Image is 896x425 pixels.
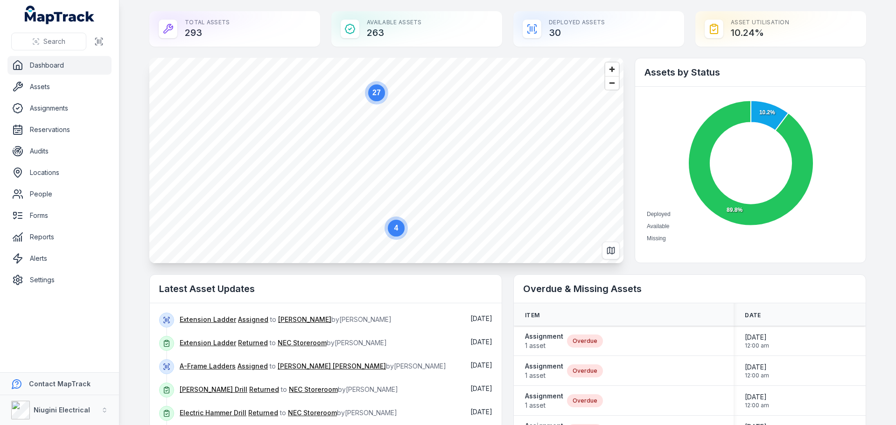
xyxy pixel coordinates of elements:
[647,223,669,230] span: Available
[11,33,86,50] button: Search
[180,362,446,370] span: to by [PERSON_NAME]
[25,6,95,24] a: MapTrack
[470,314,492,322] time: 8/28/2025, 9:51:43 AM
[525,362,563,371] strong: Assignment
[525,401,563,410] span: 1 asset
[605,63,619,76] button: Zoom in
[745,312,761,319] span: Date
[647,211,671,217] span: Deployed
[745,333,769,349] time: 4/30/2025, 12:00:00 AM
[180,315,236,324] a: Extension Ladder
[470,384,492,392] span: [DATE]
[180,315,392,323] span: to by [PERSON_NAME]
[470,361,492,369] span: [DATE]
[289,385,338,394] a: NEC Storeroom
[745,342,769,349] span: 12:00 am
[7,163,112,182] a: Locations
[238,338,268,348] a: Returned
[525,341,563,350] span: 1 asset
[180,409,397,417] span: to by [PERSON_NAME]
[372,89,381,97] text: 27
[7,120,112,139] a: Reservations
[647,235,666,242] span: Missing
[180,408,246,418] a: Electric Hammer Drill
[525,312,539,319] span: Item
[745,362,769,379] time: 4/30/2025, 12:00:00 AM
[248,408,278,418] a: Returned
[278,338,327,348] a: NEC Storeroom
[525,391,563,410] a: Assignment1 asset
[605,76,619,90] button: Zoom out
[238,315,268,324] a: Assigned
[180,362,236,371] a: A-Frame Ladders
[525,391,563,401] strong: Assignment
[278,362,386,371] a: [PERSON_NAME] [PERSON_NAME]
[602,242,620,259] button: Switch to Map View
[238,362,268,371] a: Assigned
[7,56,112,75] a: Dashboard
[288,408,337,418] a: NEC Storeroom
[470,408,492,416] span: [DATE]
[7,228,112,246] a: Reports
[525,371,563,380] span: 1 asset
[470,314,492,322] span: [DATE]
[180,339,387,347] span: to by [PERSON_NAME]
[470,384,492,392] time: 8/28/2025, 9:47:11 AM
[394,224,399,232] text: 4
[745,333,769,342] span: [DATE]
[567,364,603,377] div: Overdue
[180,385,247,394] a: [PERSON_NAME] Drill
[745,362,769,372] span: [DATE]
[7,206,112,225] a: Forms
[470,338,492,346] span: [DATE]
[29,380,91,388] strong: Contact MapTrack
[7,99,112,118] a: Assignments
[745,392,769,409] time: 4/30/2025, 12:00:00 AM
[278,315,331,324] a: [PERSON_NAME]
[7,77,112,96] a: Assets
[180,338,236,348] a: Extension Ladder
[745,372,769,379] span: 12:00 am
[180,385,398,393] span: to by [PERSON_NAME]
[745,392,769,402] span: [DATE]
[470,408,492,416] time: 8/28/2025, 9:46:44 AM
[567,394,603,407] div: Overdue
[7,249,112,268] a: Alerts
[525,332,563,341] strong: Assignment
[525,362,563,380] a: Assignment1 asset
[470,361,492,369] time: 8/28/2025, 9:50:11 AM
[525,332,563,350] a: Assignment1 asset
[644,66,856,79] h2: Assets by Status
[34,406,90,414] strong: Niugini Electrical
[7,271,112,289] a: Settings
[7,185,112,203] a: People
[43,37,65,46] span: Search
[523,282,856,295] h2: Overdue & Missing Assets
[159,282,492,295] h2: Latest Asset Updates
[249,385,279,394] a: Returned
[149,58,623,263] canvas: Map
[7,142,112,160] a: Audits
[470,338,492,346] time: 8/28/2025, 9:50:41 AM
[567,334,603,348] div: Overdue
[745,402,769,409] span: 12:00 am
